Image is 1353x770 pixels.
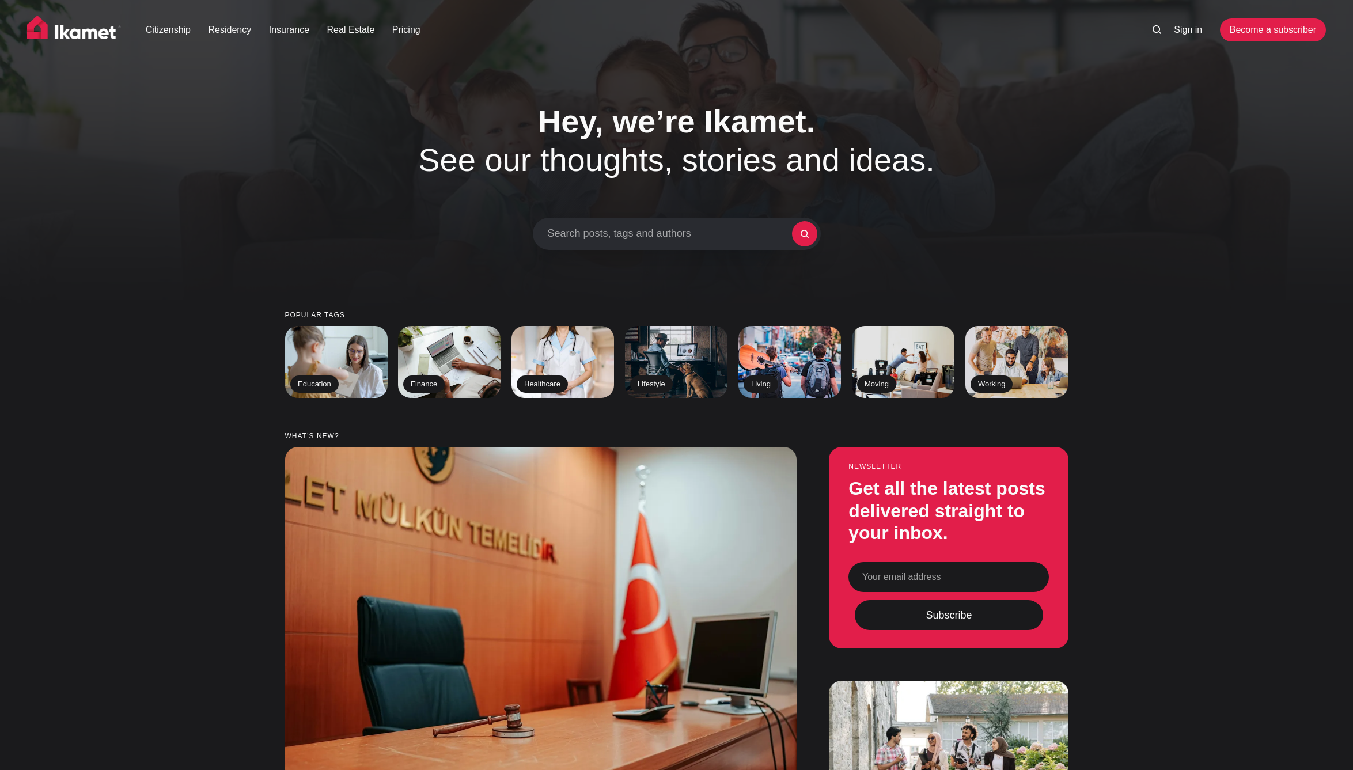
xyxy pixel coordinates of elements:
[1174,23,1202,37] a: Sign in
[738,326,841,398] a: Living
[854,600,1043,630] button: Subscribe
[625,326,727,398] a: Lifestyle
[538,103,815,139] span: Hey, we’re Ikamet.
[398,326,501,398] a: Finance
[548,227,792,240] span: Search posts, tags and authors
[971,375,1013,393] h2: Working
[848,463,1049,471] small: Newsletter
[744,375,778,393] h2: Living
[1220,18,1326,41] a: Become a subscriber
[848,563,1049,593] input: Your email address
[630,375,673,393] h2: Lifestyle
[146,23,191,37] a: Citizenship
[27,16,122,44] img: Ikamet home
[269,23,309,37] a: Insurance
[392,23,420,37] a: Pricing
[857,375,896,393] h2: Moving
[517,375,568,393] h2: Healthcare
[511,326,614,398] a: Healthcare
[285,433,1068,440] small: What’s new?
[327,23,375,37] a: Real Estate
[209,23,252,37] a: Residency
[852,326,954,398] a: Moving
[383,102,971,179] h1: See our thoughts, stories and ideas.
[848,477,1049,544] h3: Get all the latest posts delivered straight to your inbox.
[285,312,1068,319] small: Popular tags
[285,326,388,398] a: Education
[965,326,1068,398] a: Working
[403,375,445,393] h2: Finance
[290,375,339,393] h2: Education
